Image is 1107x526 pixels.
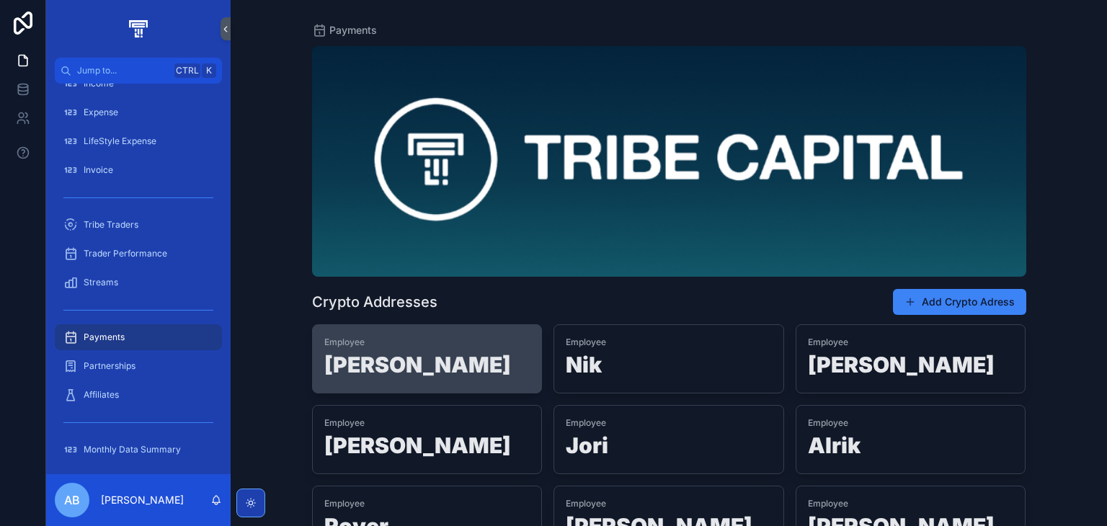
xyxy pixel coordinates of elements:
[84,219,138,231] span: Tribe Traders
[84,360,135,372] span: Partnerships
[203,65,215,76] span: K
[566,336,772,348] span: Employee
[566,498,772,509] span: Employee
[77,65,169,76] span: Jump to...
[312,405,543,474] a: Employee[PERSON_NAME]
[796,405,1026,474] a: EmployeeAlrik
[808,434,1014,462] h1: Alrik
[84,164,113,176] span: Invoice
[324,336,530,348] span: Employee
[808,417,1014,429] span: Employee
[55,58,222,84] button: Jump to...CtrlK
[796,324,1026,393] a: Employee[PERSON_NAME]
[55,465,222,491] a: Data Summary
[324,354,530,381] h1: [PERSON_NAME]
[55,212,222,238] a: Tribe Traders
[84,78,114,89] span: Income
[84,248,167,259] span: Trader Performance
[55,269,222,295] a: Streams
[55,437,222,463] a: Monthly Data Summary
[55,157,222,183] a: Invoice
[84,444,181,455] span: Monthly Data Summary
[566,354,772,381] h1: Nik
[55,128,222,154] a: LifeStyle Expense
[324,434,530,462] h1: [PERSON_NAME]
[312,292,437,312] h1: Crypto Addresses
[553,324,784,393] a: EmployeeNik
[46,84,231,474] div: scrollable content
[566,417,772,429] span: Employee
[64,491,80,509] span: AB
[312,324,543,393] a: Employee[PERSON_NAME]
[312,23,377,37] a: Payments
[553,405,784,474] a: EmployeeJori
[84,277,118,288] span: Streams
[84,331,125,343] span: Payments
[126,17,150,40] img: App logo
[84,389,119,401] span: Affiliates
[893,289,1026,315] button: Add Crypto Adress
[84,107,118,118] span: Expense
[55,241,222,267] a: Trader Performance
[84,135,156,147] span: LifeStyle Expense
[55,324,222,350] a: Payments
[324,498,530,509] span: Employee
[55,71,222,97] a: Income
[101,493,184,507] p: [PERSON_NAME]
[55,353,222,379] a: Partnerships
[55,99,222,125] a: Expense
[84,473,146,484] span: Data Summary
[808,336,1014,348] span: Employee
[808,498,1014,509] span: Employee
[55,382,222,408] a: Affiliates
[808,354,1014,381] h1: [PERSON_NAME]
[174,63,200,78] span: Ctrl
[324,417,530,429] span: Employee
[329,23,377,37] span: Payments
[566,434,772,462] h1: Jori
